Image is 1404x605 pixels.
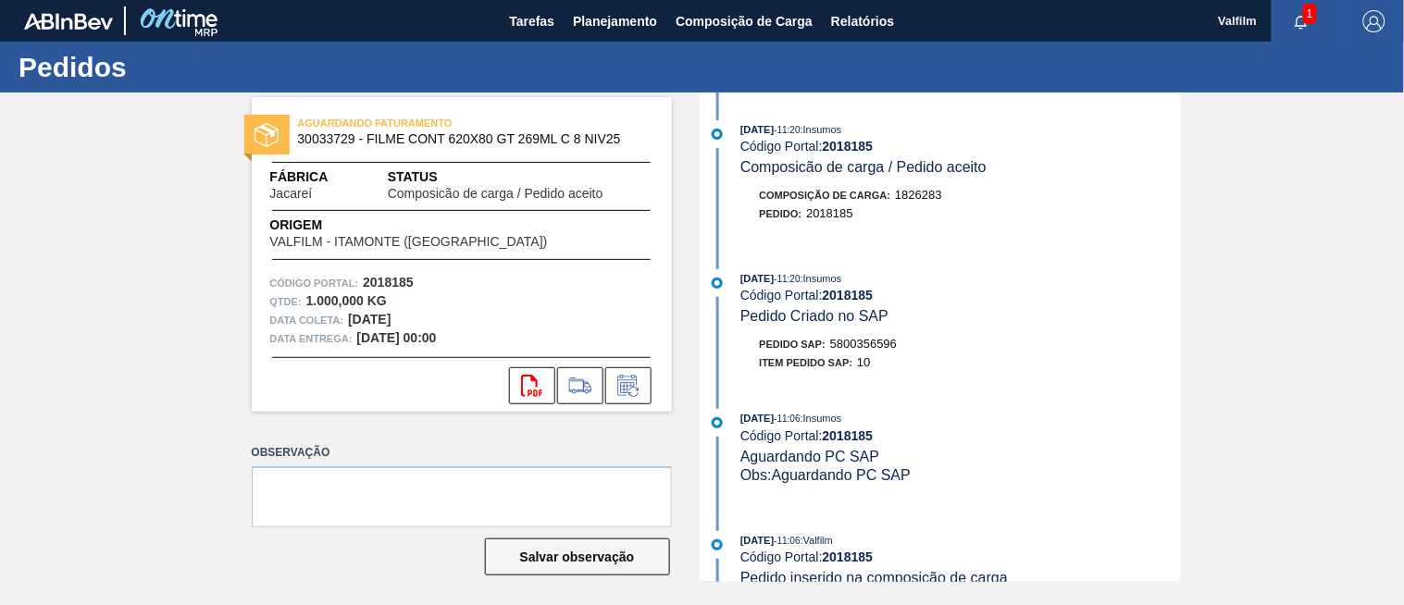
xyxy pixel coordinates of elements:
strong: [DATE] [348,312,391,327]
strong: 2018185 [363,275,414,290]
span: [DATE] [740,413,774,424]
span: Status [388,167,653,187]
span: 5800356596 [830,337,897,351]
strong: 2018185 [823,139,874,154]
span: - 11:06 [775,536,801,546]
div: Informar alteração no pedido [605,367,652,404]
span: 1826283 [895,188,942,202]
span: : Insumos [801,273,842,284]
img: status [255,123,279,147]
h1: Pedidos [19,56,347,78]
span: Composicão de carga / Pedido aceito [740,159,987,175]
span: - 11:20 [775,274,801,284]
div: Código Portal: [740,549,1180,564]
div: Ir para Composição de Carga [557,367,603,404]
img: atual [712,278,723,289]
div: Código Portal: [740,139,1180,154]
span: - 11:20 [775,125,801,135]
span: Fábrica [270,167,371,187]
span: Relatórios [831,10,894,32]
img: Logout [1363,10,1385,32]
span: - 11:06 [775,414,801,424]
span: Composição de Carga [676,10,813,32]
strong: [DATE] 00:00 [357,330,437,345]
button: Salvar observação [485,538,670,575]
img: atual [712,539,723,550]
strong: 2018185 [823,549,874,564]
span: AGUARDANDO FATURAMENTO [298,114,557,132]
span: : Insumos [801,124,842,135]
span: Composicão de carga / Pedido aceito [388,187,603,201]
span: : Insumos [801,413,842,424]
strong: 2018185 [823,428,874,443]
span: Composição de Carga : [760,190,891,201]
span: Origem [270,216,601,235]
span: Item pedido SAP: [760,357,853,368]
span: Tarefas [509,10,554,32]
span: 1 [1303,4,1317,24]
img: atual [712,417,723,428]
span: Data entrega: [270,329,353,348]
span: Pedido Criado no SAP [740,308,888,324]
strong: 2018185 [823,288,874,302]
div: Código Portal: [740,288,1180,302]
button: Notificações [1272,8,1331,34]
span: Obs: Aguardando PC SAP [740,467,911,483]
span: 30033729 - FILME CONT 620X80 GT 269ML C 8 NIV25 [298,132,634,146]
span: Pedido : [760,208,802,219]
span: 10 [857,355,870,369]
span: Planejamento [573,10,657,32]
img: atual [712,129,723,140]
span: VALFILM - ITAMONTE ([GEOGRAPHIC_DATA]) [270,235,548,249]
img: TNhmsLtSVTkK8tSr43FrP2fwEKptu5GPRR3wAAAABJRU5ErkJggg== [24,13,113,30]
span: Pedido inserido na composição de carga [740,570,1008,586]
span: Data coleta: [270,311,344,329]
span: Qtde : [270,292,302,311]
span: [DATE] [740,124,774,135]
span: [DATE] [740,273,774,284]
span: Código Portal: [270,274,359,292]
span: Aguardando PC SAP [740,449,879,464]
span: Jacareí [270,187,313,201]
span: [DATE] [740,535,774,546]
strong: 1.000,000 KG [306,293,387,308]
span: : Valfilm [801,535,833,546]
span: Pedido SAP: [760,339,826,350]
label: Observação [252,439,672,466]
div: Código Portal: [740,428,1180,443]
div: Abrir arquivo PDF [509,367,555,404]
span: 2018185 [806,206,853,220]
